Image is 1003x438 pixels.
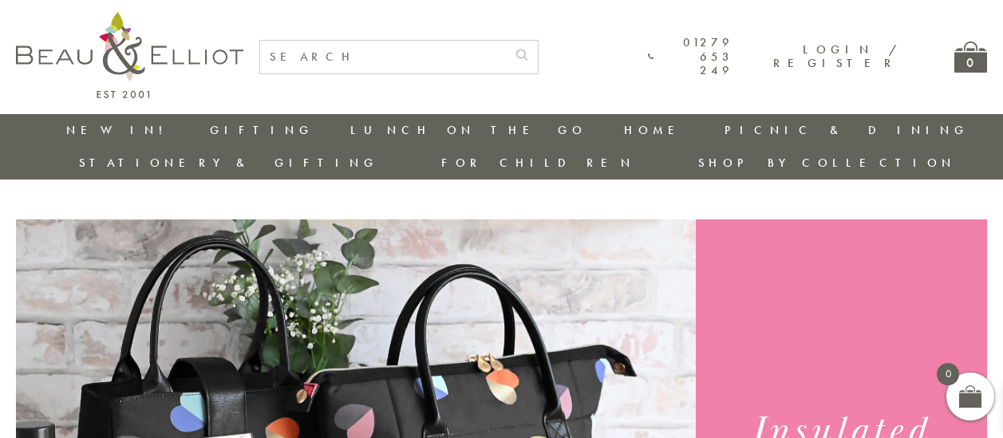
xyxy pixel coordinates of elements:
[79,155,378,171] a: Stationery & Gifting
[16,12,243,98] img: logo
[66,122,173,138] a: New in!
[350,122,586,138] a: Lunch On The Go
[210,122,314,138] a: Gifting
[773,41,898,71] a: Login / Register
[441,155,635,171] a: For Children
[937,363,959,385] span: 0
[698,155,956,171] a: Shop by collection
[725,122,969,138] a: Picnic & Dining
[260,41,506,73] input: SEARCH
[624,122,688,138] a: Home
[648,36,733,77] a: 01279 653 249
[954,41,987,73] a: 0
